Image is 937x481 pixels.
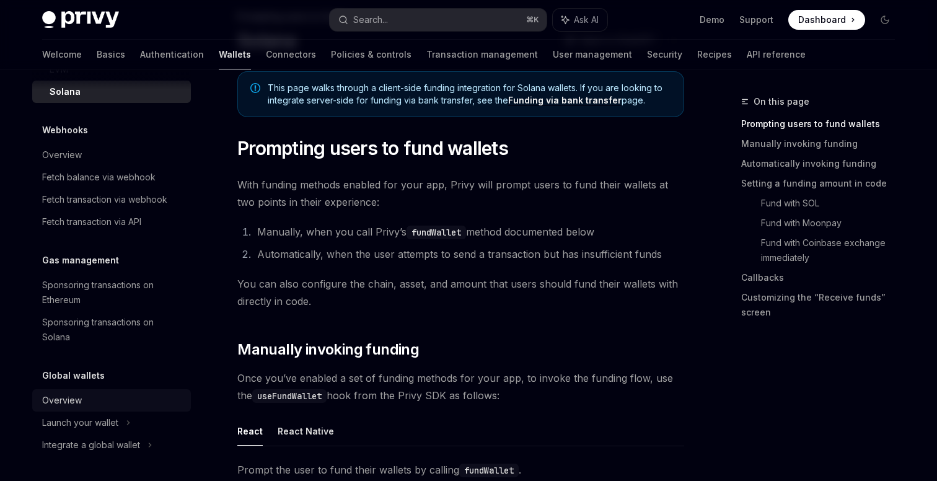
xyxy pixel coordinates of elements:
span: Dashboard [798,14,846,26]
button: React Native [278,417,334,446]
a: API reference [747,40,806,69]
h5: Webhooks [42,123,88,138]
span: Prompting users to fund wallets [237,137,508,159]
span: ⌘ K [526,15,539,25]
div: Overview [42,148,82,162]
a: Fetch transaction via API [32,211,191,233]
a: Automatically invoking funding [741,154,905,174]
a: Transaction management [426,40,538,69]
a: Prompting users to fund wallets [741,114,905,134]
code: fundWallet [407,226,466,239]
a: Basics [97,40,125,69]
a: Setting a funding amount in code [741,174,905,193]
div: Integrate a global wallet [42,438,140,452]
a: Connectors [266,40,316,69]
div: Sponsoring transactions on Solana [42,315,183,345]
a: Fetch transaction via webhook [32,188,191,211]
a: Authentication [140,40,204,69]
a: Wallets [219,40,251,69]
a: Funding via bank transfer [508,95,622,106]
a: Overview [32,389,191,412]
a: Policies & controls [331,40,411,69]
a: Overview [32,144,191,166]
span: On this page [754,94,809,109]
a: Callbacks [741,268,905,288]
a: User management [553,40,632,69]
a: Fetch balance via webhook [32,166,191,188]
a: Welcome [42,40,82,69]
div: Fetch transaction via API [42,214,141,229]
a: Fund with Coinbase exchange immediately [761,233,905,268]
a: Fund with SOL [761,193,905,213]
button: Toggle dark mode [875,10,895,30]
a: Recipes [697,40,732,69]
span: Prompt the user to fund their wallets by calling . [237,461,684,479]
li: Manually, when you call Privy’s method documented below [253,223,684,240]
a: Manually invoking funding [741,134,905,154]
div: Sponsoring transactions on Ethereum [42,278,183,307]
button: Search...⌘K [330,9,547,31]
a: Dashboard [788,10,865,30]
a: Demo [700,14,724,26]
span: Ask AI [574,14,599,26]
div: Overview [42,393,82,408]
div: Fetch transaction via webhook [42,192,167,207]
div: Fetch balance via webhook [42,170,156,185]
a: Sponsoring transactions on Solana [32,311,191,348]
div: Search... [353,12,388,27]
a: Solana [32,81,191,103]
a: Customizing the “Receive funds” screen [741,288,905,322]
h5: Gas management [42,253,119,268]
span: You can also configure the chain, asset, and amount that users should fund their wallets with dir... [237,275,684,310]
div: Solana [50,84,81,99]
span: With funding methods enabled for your app, Privy will prompt users to fund their wallets at two p... [237,176,684,211]
code: useFundWallet [252,389,327,403]
a: Sponsoring transactions on Ethereum [32,274,191,311]
svg: Note [250,83,260,93]
span: Once you’ve enabled a set of funding methods for your app, to invoke the funding flow, use the ho... [237,369,684,404]
button: React [237,417,263,446]
a: Security [647,40,682,69]
img: dark logo [42,11,119,29]
div: Launch your wallet [42,415,118,430]
button: Ask AI [553,9,607,31]
a: Support [739,14,773,26]
li: Automatically, when the user attempts to send a transaction but has insufficient funds [253,245,684,263]
span: This page walks through a client-side funding integration for Solana wallets. If you are looking ... [268,82,671,107]
h5: Global wallets [42,368,105,383]
span: Manually invoking funding [237,340,419,360]
code: fundWallet [459,464,519,477]
a: Fund with Moonpay [761,213,905,233]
